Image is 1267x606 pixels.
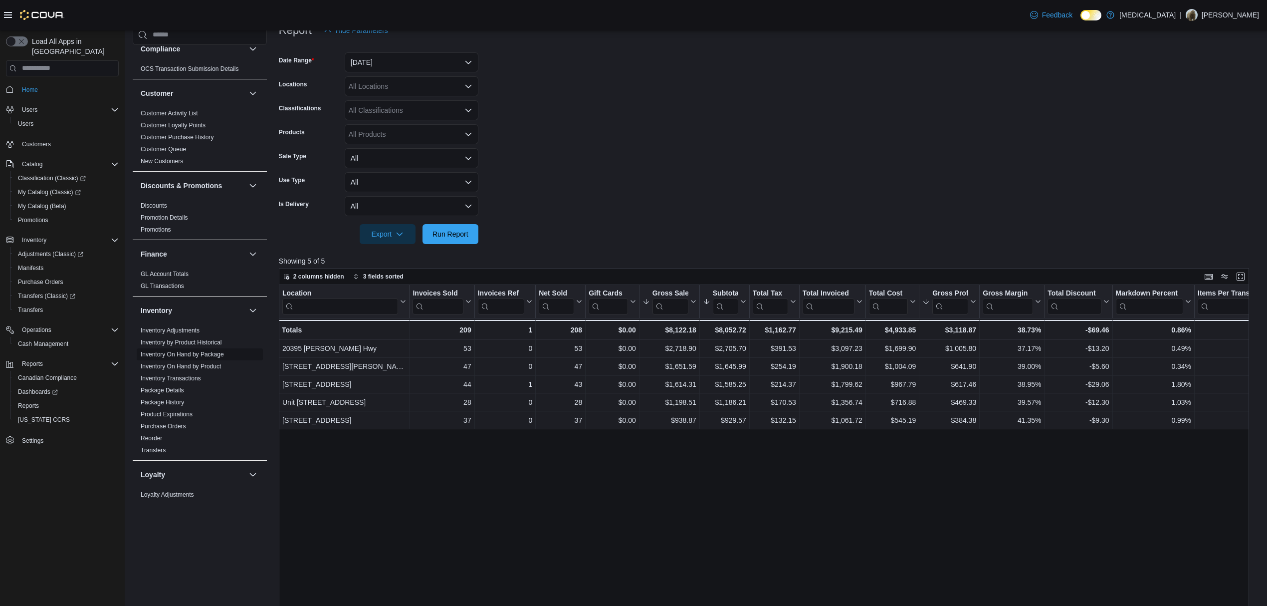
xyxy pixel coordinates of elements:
button: Open list of options [464,130,472,138]
span: Classification (Classic) [18,174,86,182]
span: Operations [22,326,51,334]
div: -$13.20 [1048,342,1109,354]
span: Users [14,118,119,130]
div: Inventory [133,324,267,460]
div: Gross Profit [932,289,968,298]
label: Sale Type [279,152,306,160]
button: Open list of options [464,82,472,90]
input: Dark Mode [1080,10,1101,20]
span: Adjustments (Classic) [18,250,83,258]
div: $1,651.59 [642,360,696,372]
a: Product Expirations [141,411,193,418]
button: Finance [141,249,245,259]
button: [DATE] [345,52,478,72]
button: Invoices Sold [413,289,471,314]
button: Loyalty [141,470,245,480]
div: Markdown Percent [1115,289,1183,298]
div: Total Invoiced [803,289,854,298]
span: [US_STATE] CCRS [18,416,70,424]
span: Operations [18,324,119,336]
span: Promotions [18,216,48,224]
a: Transfers [14,304,47,316]
span: Users [18,104,119,116]
a: Package Details [141,387,184,394]
a: Promotions [141,226,171,233]
div: Total Tax [753,289,788,298]
button: My Catalog (Beta) [10,199,123,213]
span: Export [366,224,410,244]
div: -$69.46 [1048,324,1109,336]
span: Reports [14,400,119,412]
span: Washington CCRS [14,414,119,426]
h3: Compliance [141,44,180,54]
div: $214.37 [753,378,796,390]
div: 208 [539,324,582,336]
button: Hide Parameters [320,20,392,40]
div: $1,162.77 [753,324,796,336]
div: $1,005.80 [922,342,976,354]
span: Catalog [22,160,42,168]
a: Loyalty Adjustments [141,491,194,498]
div: [STREET_ADDRESS] [282,378,406,390]
span: Reports [22,360,43,368]
div: -$5.60 [1048,360,1109,372]
div: 44 [413,378,471,390]
div: Invoices Sold [413,289,463,298]
label: Locations [279,80,307,88]
span: Feedback [1042,10,1072,20]
a: Feedback [1026,5,1076,25]
span: OCS Transaction Submission Details [141,65,239,73]
button: Operations [2,323,123,337]
button: Promotions [10,213,123,227]
button: Operations [18,324,55,336]
span: Promotions [141,226,171,234]
a: Customer Activity List [141,110,198,117]
a: Reorder [141,435,162,442]
button: Compliance [141,44,245,54]
span: Transfers (Classic) [18,292,75,300]
a: Purchase Orders [141,423,186,430]
a: Inventory by Product Historical [141,339,222,346]
a: Promotions [14,214,52,226]
label: Products [279,128,305,136]
div: Finance [133,268,267,296]
span: Purchase Orders [14,276,119,288]
span: Transfers [18,306,43,314]
div: 38.95% [983,378,1041,390]
div: Totals [282,324,406,336]
span: Inventory by Product Historical [141,338,222,346]
button: Customers [2,137,123,151]
div: 47 [539,360,582,372]
div: $0.00 [589,342,636,354]
div: Net Sold [539,289,574,314]
div: $1,699.90 [869,342,916,354]
span: Inventory [18,234,119,246]
h3: Finance [141,249,167,259]
a: Classification (Classic) [10,171,123,185]
button: Total Tax [753,289,796,314]
button: Users [18,104,41,116]
div: 0 [477,360,532,372]
button: Reports [2,357,123,371]
span: Inventory On Hand by Package [141,350,224,358]
div: Invoices Ref [477,289,524,298]
div: 39.00% [983,360,1041,372]
div: $1,585.25 [703,378,746,390]
div: $2,705.70 [703,342,746,354]
div: Total Cost [869,289,908,298]
a: Adjustments (Classic) [10,247,123,261]
div: Gross Sales [652,289,688,314]
a: [US_STATE] CCRS [14,414,74,426]
span: 2 columns hidden [293,273,344,281]
p: | [1180,9,1182,21]
button: Gross Profit [922,289,976,314]
a: Discounts [141,202,167,209]
div: Net Sold [539,289,574,298]
button: Discounts & Promotions [247,180,259,192]
label: Classifications [279,104,321,112]
div: Subtotal [713,289,738,298]
span: Home [22,86,38,94]
div: 53 [539,342,582,354]
button: Home [2,82,123,97]
button: Users [10,117,123,131]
